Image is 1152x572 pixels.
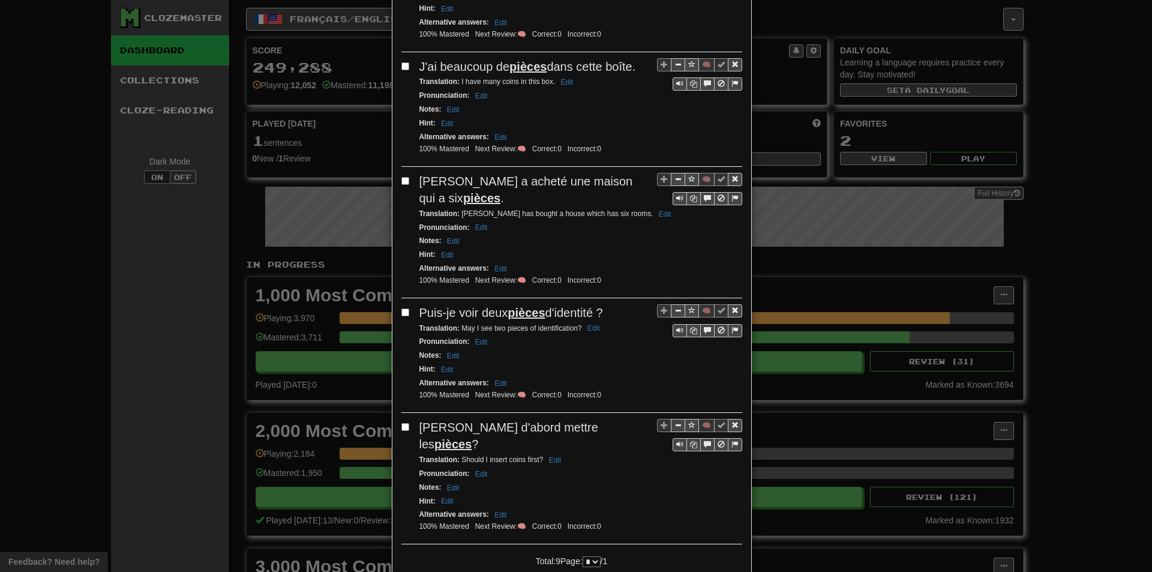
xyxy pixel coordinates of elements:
button: Edit [443,235,463,248]
li: Correct: 0 [529,522,565,532]
strong: Notes : [419,236,442,245]
strong: Pronunciation : [419,91,470,100]
button: Edit [443,481,463,495]
button: 🧠 [698,304,715,318]
li: 100% Mastered [416,29,472,40]
button: Edit [472,336,491,349]
button: Edit [491,16,511,29]
button: Edit [437,2,457,16]
button: Edit [557,76,577,89]
span: [PERSON_NAME] a acheté une maison qui a six . [419,175,633,205]
li: Correct: 0 [529,275,565,286]
strong: Pronunciation : [419,223,470,232]
button: Edit [491,131,511,144]
div: Sentence controls [657,173,742,206]
small: Should I insert coins first? [419,456,565,464]
strong: Alternative answers : [419,264,489,272]
li: Incorrect: 0 [565,522,604,532]
div: Sentence controls [673,324,742,337]
strong: Translation : [419,324,460,333]
button: Edit [584,322,604,335]
button: Edit [472,221,491,234]
div: Sentence controls [657,58,742,91]
button: 🧠 [698,173,715,186]
strong: Hint : [419,4,436,13]
button: Edit [545,454,565,467]
li: 100% Mastered [416,390,472,400]
strong: Pronunciation : [419,469,470,478]
strong: Notes : [419,483,442,492]
li: Next Review: 🧠 [472,390,529,400]
span: [PERSON_NAME] d'abord mettre les ? [419,421,598,451]
div: Sentence controls [657,304,742,337]
strong: Hint : [419,250,436,259]
div: Sentence controls [673,77,742,91]
u: pièces [434,438,472,451]
button: Edit [443,103,463,116]
li: Correct: 0 [529,29,565,40]
li: Incorrect: 0 [565,144,604,154]
li: Incorrect: 0 [565,29,604,40]
li: 100% Mastered [416,144,472,154]
li: 100% Mastered [416,522,472,532]
div: Sentence controls [673,438,742,451]
strong: Alternative answers : [419,133,489,141]
li: Correct: 0 [529,144,565,154]
u: pièces [509,60,547,73]
strong: Translation : [419,456,460,464]
strong: Hint : [419,119,436,127]
strong: Notes : [419,105,442,113]
div: Sentence controls [673,192,742,205]
li: Next Review: 🧠 [472,29,529,40]
li: 100% Mastered [416,275,472,286]
small: I have many coins in this box. [419,77,577,86]
u: pièces [463,191,500,205]
strong: Translation : [419,209,460,218]
strong: Hint : [419,497,436,505]
button: Edit [443,349,463,363]
span: J'ai beaucoup de dans cette boîte. [419,60,636,73]
button: Edit [472,89,491,103]
li: Next Review: 🧠 [472,144,529,154]
li: Incorrect: 0 [565,275,604,286]
strong: Notes : [419,351,442,360]
button: Edit [437,363,457,376]
button: Edit [437,495,457,508]
button: Edit [437,248,457,262]
li: Next Review: 🧠 [472,522,529,532]
div: Sentence controls [657,419,742,452]
button: Edit [472,468,491,481]
button: Edit [655,208,675,221]
button: Edit [437,117,457,130]
button: 🧠 [698,58,715,71]
button: Edit [491,508,511,522]
strong: Alternative answers : [419,379,489,387]
button: 🧠 [698,419,715,432]
li: Correct: 0 [529,390,565,400]
strong: Alternative answers : [419,18,489,26]
button: Edit [491,377,511,390]
u: pièces [508,306,545,319]
button: Edit [491,262,511,275]
strong: Pronunciation : [419,337,470,346]
span: Puis-je voir deux d'identité ? [419,306,603,319]
div: Total: 9 Page: / 1 [512,550,631,567]
strong: Hint : [419,365,436,373]
strong: Alternative answers : [419,510,489,519]
small: [PERSON_NAME] has bought a house which has six rooms. [419,209,675,218]
li: Incorrect: 0 [565,390,604,400]
li: Next Review: 🧠 [472,275,529,286]
small: May I see two pieces of identification? [419,324,604,333]
strong: Translation : [419,77,460,86]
